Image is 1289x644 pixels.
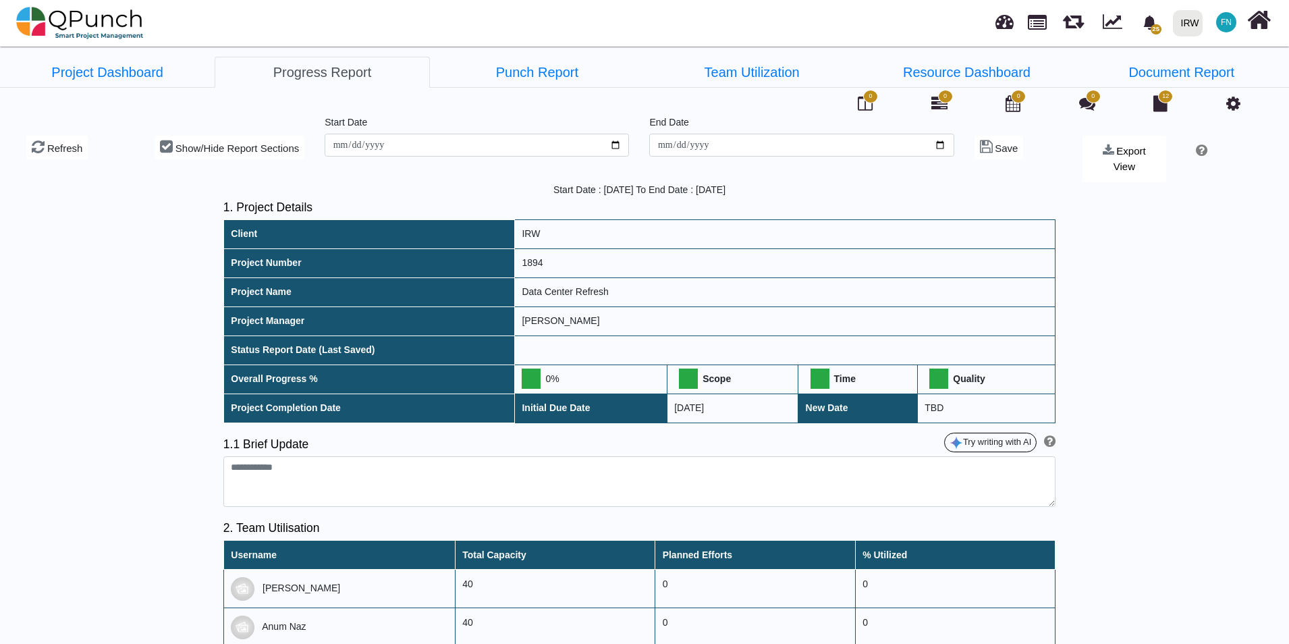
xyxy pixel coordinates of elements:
[1162,92,1169,101] span: 12
[1006,95,1020,111] i: Calendar
[263,583,340,593] span: [PERSON_NAME]
[1028,9,1047,30] span: Projects
[1167,1,1208,45] a: IRW
[553,184,725,195] span: Start Date : [DATE] To End Date : [DATE]
[223,200,1055,215] h5: 1. Project Details
[223,277,514,306] th: Project Name
[1221,18,1232,26] span: FN
[917,394,1055,423] td: TBD
[1208,1,1244,44] a: FN
[655,541,855,570] th: Planned Efforts
[655,570,855,608] td: 0
[667,365,798,394] th: Scope
[931,95,948,111] i: Gantt
[514,248,1055,277] td: 1894
[223,306,514,336] th: Project Manager
[155,136,304,159] button: Show/Hide Report Sections
[855,541,1055,570] th: % Utilized
[667,394,798,423] td: [DATE]
[514,394,667,423] th: Initial Due Date
[223,219,514,248] th: Client
[1134,1,1168,43] a: bell fill25
[223,336,514,365] th: Status Report Date (Last Saved)
[855,570,1055,608] td: 0
[26,136,88,159] button: Refresh
[859,57,1074,88] a: Resource Dashboard
[223,541,455,570] th: Username
[223,394,514,423] th: Project Completion Date
[858,95,873,111] i: Board
[262,621,306,632] span: Anum Naz
[1063,7,1084,29] span: Releases
[430,57,644,88] a: Punch Report
[1138,10,1161,34] div: Notification
[917,365,1055,394] th: Quality
[995,8,1014,28] span: Dashboard
[644,57,859,88] a: Team Utilization
[16,3,144,43] img: qpunch-sp.fa6292f.png
[1114,145,1146,172] span: Export View
[995,142,1018,154] span: Save
[644,57,859,87] li: Data Center Refresh
[175,142,299,154] span: Show/Hide Report Sections
[223,248,514,277] th: Project Number
[1017,92,1020,101] span: 0
[1096,1,1134,45] div: Dynamic Report
[869,92,872,101] span: 0
[455,541,655,570] th: Total Capacity
[1247,7,1271,33] i: Home
[1216,12,1236,32] span: Francis Ndichu
[1074,57,1289,88] a: Document Report
[215,57,429,88] a: Progress Report
[1091,92,1095,101] span: 0
[798,365,918,394] th: Time
[514,306,1055,336] td: [PERSON_NAME]
[1191,146,1207,157] a: Help
[1039,437,1055,448] a: Help
[943,92,947,101] span: 0
[514,219,1055,248] td: IRW
[1143,16,1157,30] svg: bell fill
[798,394,918,423] th: New Date
[325,115,629,134] legend: Start Date
[1079,95,1095,111] i: Punch Discussion
[223,365,514,394] th: Overall Progress %
[950,436,963,450] img: google-gemini-icon.8b74464.png
[1151,24,1161,34] span: 25
[975,136,1024,159] button: Save
[455,570,655,608] td: 40
[649,115,954,134] legend: End Date
[931,101,948,111] a: 0
[514,277,1055,306] td: Data Center Refresh
[1181,11,1199,35] div: IRW
[1082,136,1165,182] button: Export View
[514,365,667,394] td: 0%
[223,521,1055,535] h5: 2. Team Utilisation
[944,433,1037,453] button: Try writing with AI
[223,437,640,452] h5: 1.1 Brief Update
[47,142,83,154] span: Refresh
[1153,95,1168,111] i: Document Library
